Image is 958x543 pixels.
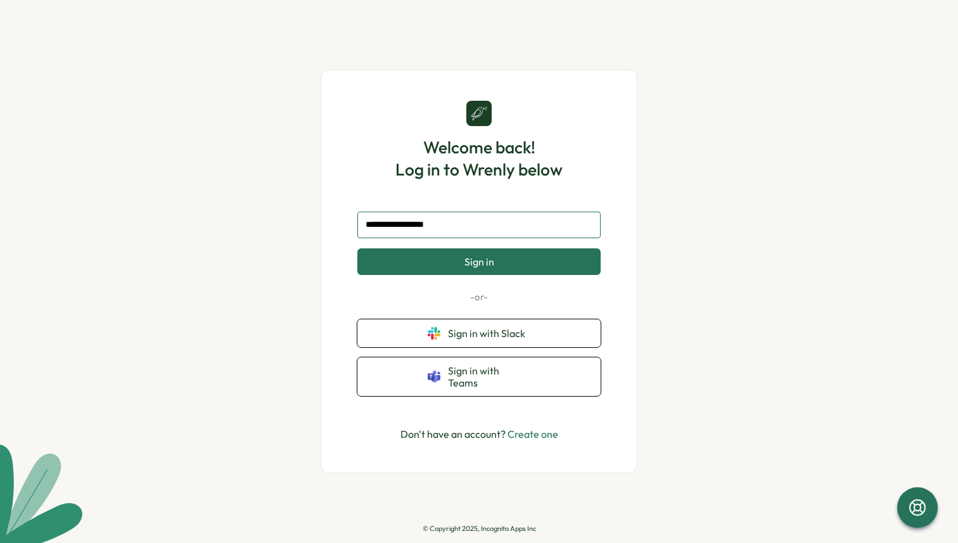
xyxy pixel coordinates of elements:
button: Sign in [357,248,601,275]
span: Sign in with Teams [448,365,530,388]
span: Sign in [464,256,494,267]
h1: Welcome back! Log in to Wrenly below [395,136,563,181]
button: Sign in with Slack [357,319,601,347]
span: Sign in with Slack [448,328,530,339]
p: -or- [357,290,601,304]
p: Don't have an account? [400,426,558,442]
button: Sign in with Teams [357,357,601,396]
a: Create one [508,428,558,440]
p: © Copyright 2025, Incognito Apps Inc [423,525,536,533]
